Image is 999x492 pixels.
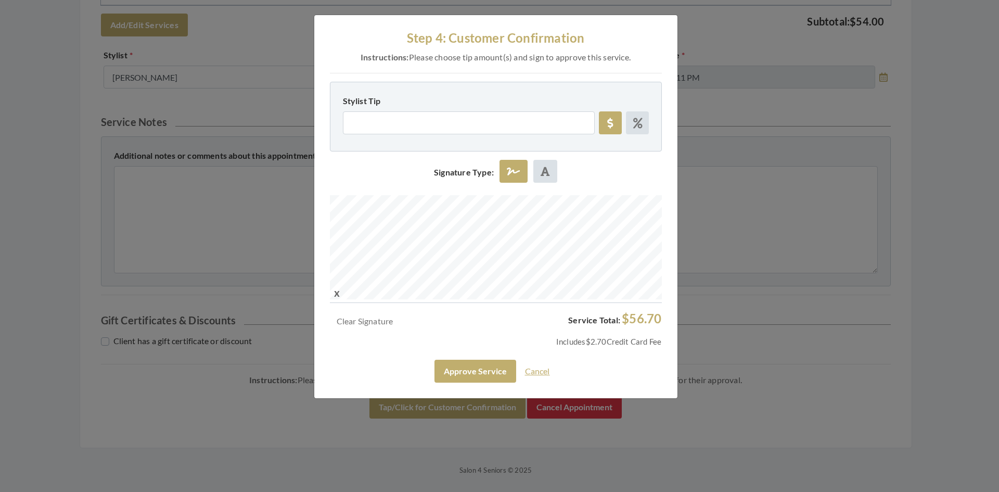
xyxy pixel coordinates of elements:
h3: Step 4: Customer Confirmation [330,31,662,46]
a: Clear Signature [330,311,400,336]
a: Cancel [518,361,557,381]
span: $56.70 [622,311,661,326]
label: Stylist Tip [343,95,381,107]
span: $2.70 [586,337,607,346]
span: Service Total: [568,315,620,325]
strong: Instructions: [361,52,409,62]
button: Approve Service [434,360,516,383]
label: Signature Type: [434,166,494,179]
p: Please choose tip amount(s) and sign to approve this service. [330,50,662,65]
span: Includes Credit Card Fee [556,336,662,348]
